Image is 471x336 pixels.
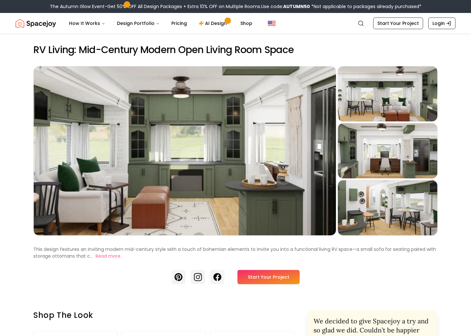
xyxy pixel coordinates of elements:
p: This design features an inviting modern mid-century style with a touch of bohemian elements to in... [33,246,436,259]
a: Shop [235,17,258,30]
span: Use code: [261,3,310,10]
b: AUTUMN50 [283,3,310,10]
button: Read more [96,253,121,260]
a: Login [428,17,455,29]
a: Pricing [166,17,192,30]
a: Spacejoy [16,17,56,30]
h2: RV Living: Mid-Century Modern Open Living Room Space [33,44,438,56]
img: United States [268,19,276,27]
span: *Not applicable to packages already purchased* [310,3,421,10]
h3: Shop the look [33,310,294,320]
img: Spacejoy Logo [16,17,56,30]
button: Design Portfolio [112,17,165,30]
a: Start Your Project [237,270,300,284]
a: AI Design [193,17,234,30]
div: The Autumn Glow Event-Get 50% OFF All Design Packages + Extra 10% OFF on Multiple Rooms. [50,3,421,10]
a: Start Your Project [373,17,423,29]
button: How It Works [64,17,110,30]
nav: Main [64,17,258,30]
nav: Global [16,13,455,34]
